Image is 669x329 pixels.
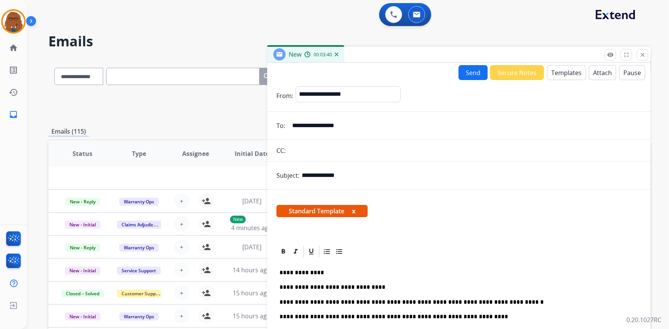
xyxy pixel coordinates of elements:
div: Ordered List [321,246,333,257]
img: avatar [3,11,24,32]
span: Standard Template [276,205,368,217]
mat-icon: person_add [202,219,211,229]
p: 0.20.1027RC [626,315,661,324]
button: + [174,262,189,278]
span: Type [132,149,146,158]
span: 14 hours ago [233,266,271,274]
span: + [180,242,183,252]
span: New - Initial [65,221,100,229]
button: x [352,206,355,216]
button: + [174,193,189,209]
span: Warranty Ops [119,313,159,321]
span: + [180,265,183,275]
div: Underline [306,246,317,257]
span: Assignee [182,149,209,158]
mat-icon: close [639,51,646,58]
div: Bold [278,246,289,257]
button: + [174,285,189,301]
span: Status [72,149,92,158]
span: + [180,219,183,229]
p: Subject: [276,171,299,180]
mat-icon: history [9,88,18,97]
button: + [174,308,189,324]
span: 15 hours ago [233,289,271,297]
p: New [230,216,246,223]
span: Initial Date [235,149,269,158]
button: Send [459,65,488,80]
span: + [180,288,183,298]
mat-icon: list_alt [9,65,18,75]
span: Claims Adjudication [117,221,169,229]
span: Customer Support [117,290,167,298]
button: Attach [589,65,616,80]
div: Italic [290,246,301,257]
span: Service Support [117,267,161,275]
span: New - Reply [65,244,100,252]
span: Warranty Ops [119,244,159,252]
span: 00:03:40 [314,52,332,58]
mat-icon: inbox [9,110,18,119]
mat-icon: person_add [202,265,211,275]
mat-icon: person_add [202,288,211,298]
span: 15 hours ago [233,312,271,320]
div: Bullet List [334,246,345,257]
span: New - Initial [65,313,100,321]
span: Warranty Ops [119,198,159,206]
span: [DATE] [242,243,261,251]
span: New - Reply [65,198,100,206]
mat-icon: person_add [202,196,211,206]
p: To: [276,121,285,130]
mat-icon: remove_red_eye [607,51,614,58]
span: + [180,311,183,321]
p: CC: [276,146,286,155]
mat-icon: home [9,43,18,52]
button: Pause [619,65,645,80]
button: + [174,239,189,255]
span: 4 minutes ago [231,224,272,232]
span: New [289,50,301,59]
span: [DATE] [242,197,261,205]
button: + [174,216,189,232]
mat-icon: search [263,72,272,81]
button: Templates [547,65,586,80]
mat-icon: person_add [202,311,211,321]
p: Emails (115) [48,127,89,136]
mat-icon: person_add [202,242,211,252]
mat-icon: fullscreen [623,51,630,58]
span: + [180,196,183,206]
h2: Emails [48,34,651,49]
button: Secure Notes [490,65,544,80]
span: Closed – Solved [61,290,104,298]
p: From: [276,91,293,100]
span: New - Initial [65,267,100,275]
